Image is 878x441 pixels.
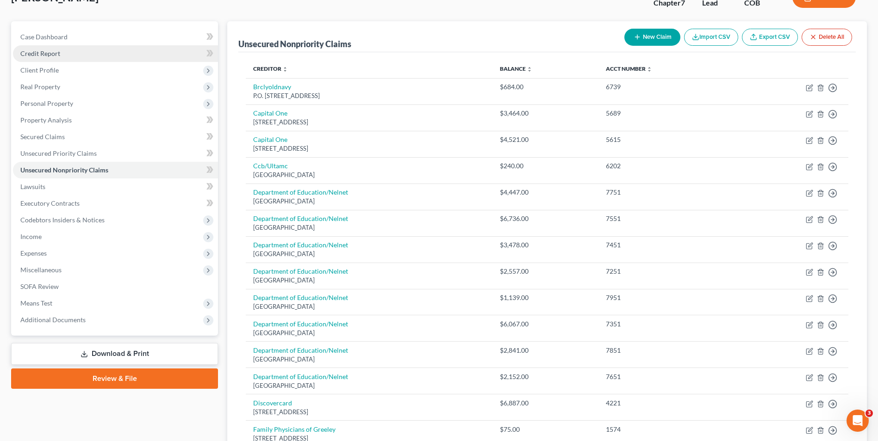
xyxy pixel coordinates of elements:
a: Capital One [253,109,287,117]
a: Ccb/Ultamc [253,162,288,170]
div: [GEOGRAPHIC_DATA] [253,197,485,206]
div: $4,521.00 [500,135,591,144]
a: Credit Report [13,45,218,62]
div: 7651 [606,372,729,381]
a: Case Dashboard [13,29,218,45]
div: $6,887.00 [500,398,591,408]
div: [GEOGRAPHIC_DATA] [253,276,485,285]
i: unfold_more [282,67,288,72]
span: Property Analysis [20,116,72,124]
span: Case Dashboard [20,33,68,41]
a: Capital One [253,135,287,143]
div: $75.00 [500,425,591,434]
a: Brclyoldnavy [253,83,291,91]
div: 5615 [606,135,729,144]
span: Client Profile [20,66,59,74]
div: [GEOGRAPHIC_DATA] [253,329,485,337]
span: Expenses [20,249,47,257]
a: Department of Education/Nelnet [253,320,348,328]
span: Miscellaneous [20,266,62,274]
span: SOFA Review [20,282,59,290]
div: 7551 [606,214,729,223]
div: [STREET_ADDRESS] [253,118,485,127]
a: Department of Education/Nelnet [253,294,348,301]
div: 7751 [606,188,729,197]
div: [GEOGRAPHIC_DATA] [253,302,485,311]
div: $4,447.00 [500,188,591,197]
a: Department of Education/Nelnet [253,214,348,222]
div: [GEOGRAPHIC_DATA] [253,223,485,232]
div: P.O. [STREET_ADDRESS] [253,92,485,100]
div: 7951 [606,293,729,302]
div: $240.00 [500,161,591,171]
a: Family Physicians of Greeley [253,425,336,433]
span: Real Property [20,83,60,91]
span: Credit Report [20,49,60,57]
a: Property Analysis [13,112,218,129]
a: Unsecured Nonpriority Claims [13,162,218,178]
i: unfold_more [527,67,532,72]
div: [STREET_ADDRESS] [253,408,485,416]
span: Secured Claims [20,133,65,141]
div: [GEOGRAPHIC_DATA] [253,171,485,179]
a: Secured Claims [13,129,218,145]
div: $2,557.00 [500,267,591,276]
span: Unsecured Priority Claims [20,149,97,157]
div: [STREET_ADDRESS] [253,144,485,153]
div: 1574 [606,425,729,434]
a: Acct Number unfold_more [606,65,652,72]
span: Additional Documents [20,316,86,324]
span: Means Test [20,299,52,307]
iframe: Intercom live chat [847,410,869,432]
div: [GEOGRAPHIC_DATA] [253,250,485,258]
span: Codebtors Insiders & Notices [20,216,105,224]
a: Department of Education/Nelnet [253,267,348,275]
a: Executory Contracts [13,195,218,212]
a: Balance unfold_more [500,65,532,72]
a: Review & File [11,368,218,389]
div: 6739 [606,82,729,92]
i: unfold_more [647,67,652,72]
a: Department of Education/Nelnet [253,241,348,249]
div: $3,464.00 [500,109,591,118]
button: Delete All [802,29,852,46]
div: $6,067.00 [500,319,591,329]
div: Unsecured Nonpriority Claims [238,38,351,49]
span: Lawsuits [20,183,45,190]
div: [GEOGRAPHIC_DATA] [253,381,485,390]
a: Lawsuits [13,178,218,195]
span: Income [20,233,42,240]
span: Unsecured Nonpriority Claims [20,166,108,174]
div: $3,478.00 [500,240,591,250]
div: 7251 [606,267,729,276]
div: 7351 [606,319,729,329]
span: Personal Property [20,99,73,107]
div: 6202 [606,161,729,171]
button: Import CSV [684,29,738,46]
a: SOFA Review [13,278,218,295]
div: 7451 [606,240,729,250]
div: $1,139.00 [500,293,591,302]
div: $2,152.00 [500,372,591,381]
div: [GEOGRAPHIC_DATA] [253,355,485,364]
div: 5689 [606,109,729,118]
div: $6,736.00 [500,214,591,223]
a: Discovercard [253,399,292,407]
a: Department of Education/Nelnet [253,373,348,380]
a: Export CSV [742,29,798,46]
a: Unsecured Priority Claims [13,145,218,162]
button: New Claim [624,29,680,46]
span: Executory Contracts [20,199,80,207]
a: Department of Education/Nelnet [253,346,348,354]
a: Department of Education/Nelnet [253,188,348,196]
div: $2,841.00 [500,346,591,355]
a: Download & Print [11,343,218,365]
a: Creditor unfold_more [253,65,288,72]
div: $684.00 [500,82,591,92]
span: 3 [866,410,873,417]
div: 4221 [606,398,729,408]
div: 7851 [606,346,729,355]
